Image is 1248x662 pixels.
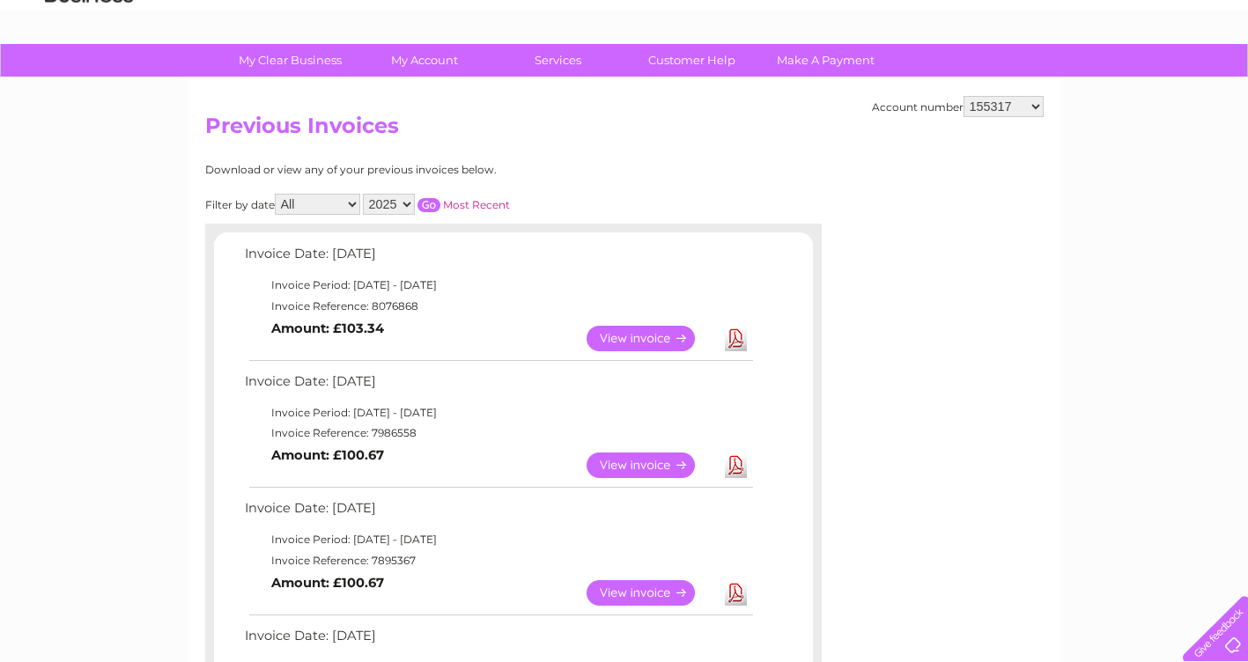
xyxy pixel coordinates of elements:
td: Invoice Reference: 7986558 [240,423,756,444]
a: My Account [351,44,497,77]
a: Customer Help [619,44,764,77]
a: Log out [1190,75,1231,88]
a: Contact [1131,75,1174,88]
a: 0333 014 3131 [916,9,1038,31]
a: Water [938,75,971,88]
a: Download [725,580,747,606]
a: View [587,452,716,478]
a: Blog [1095,75,1120,88]
td: Invoice Date: [DATE] [240,370,756,402]
b: Amount: £103.34 [271,320,384,336]
a: Make A Payment [753,44,898,77]
td: Invoice Date: [DATE] [240,242,756,275]
a: Download [725,326,747,351]
div: Filter by date [205,194,668,215]
img: logo.png [44,46,134,99]
a: Most Recent [443,198,510,211]
div: Download or view any of your previous invoices below. [205,164,668,176]
a: Download [725,452,747,478]
td: Invoice Period: [DATE] - [DATE] [240,529,756,550]
td: Invoice Period: [DATE] - [DATE] [240,275,756,296]
b: Amount: £100.67 [271,575,384,591]
a: Services [485,44,631,77]
td: Invoice Date: [DATE] [240,496,756,529]
b: Amount: £100.67 [271,447,384,463]
td: Invoice Reference: 8076868 [240,296,756,317]
a: View [587,580,716,606]
div: Clear Business is a trading name of Verastar Limited (registered in [GEOGRAPHIC_DATA] No. 3667643... [209,10,1041,85]
h2: Previous Invoices [205,114,1044,147]
a: My Clear Business [218,44,363,77]
a: View [587,326,716,351]
a: Telecoms [1031,75,1084,88]
td: Invoice Date: [DATE] [240,624,756,657]
a: Energy [982,75,1021,88]
div: Account number [872,96,1044,117]
td: Invoice Reference: 7895367 [240,550,756,571]
td: Invoice Period: [DATE] - [DATE] [240,402,756,423]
